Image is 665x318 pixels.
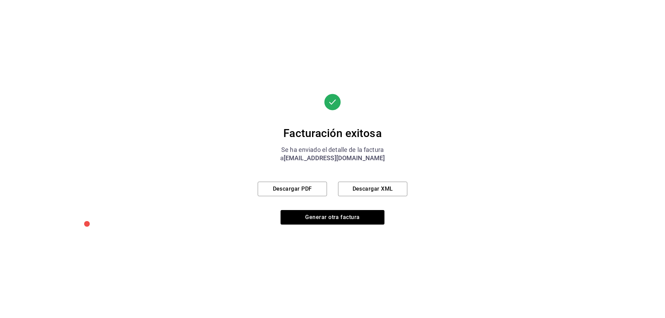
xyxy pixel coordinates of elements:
div: Facturación exitosa [258,126,407,140]
button: Descargar PDF [258,182,327,196]
div: Se ha enviado el detalle de la factura [258,146,407,154]
span: [EMAIL_ADDRESS][DOMAIN_NAME] [284,154,385,162]
button: Descargar XML [338,182,407,196]
button: Generar otra factura [281,210,384,225]
div: a [258,154,407,162]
